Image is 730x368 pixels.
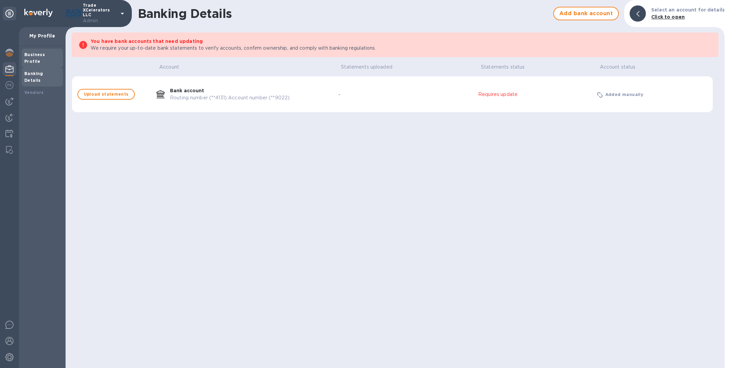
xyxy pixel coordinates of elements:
[77,89,135,100] button: Upload statements
[24,52,45,64] b: Business Profile
[651,7,725,13] b: Select an account for details
[170,94,333,101] p: Routing number (**4131) Account number (**9022)
[5,65,14,73] img: My Profile
[481,64,525,71] p: Statements status
[24,90,44,95] b: Vendors
[5,81,14,89] img: Foreign exchange
[91,38,712,45] p: You have bank accounts that need updating
[91,45,712,52] p: We require your up-to-date bank statements to verify accounts, confirm ownership, and comply with...
[78,90,134,98] span: Upload statements
[553,7,619,20] button: Add bank account
[600,64,636,71] p: Account status
[138,6,542,21] h1: Banking Details
[83,3,117,24] p: Trade XCelerators LLC
[605,92,643,97] b: Added manually
[170,88,204,93] b: Bank account
[651,14,685,20] b: Click to open
[83,17,117,24] p: Admin
[478,91,591,98] p: Requires update
[341,64,392,71] p: Statements uploaded
[5,130,13,138] img: Credit hub
[3,7,16,20] div: Unpin categories
[159,64,179,71] p: Account
[24,32,60,39] p: My Profile
[24,9,53,17] img: Logo
[338,92,340,97] b: -
[24,71,43,83] b: Banking Details
[559,9,613,18] span: Add bank account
